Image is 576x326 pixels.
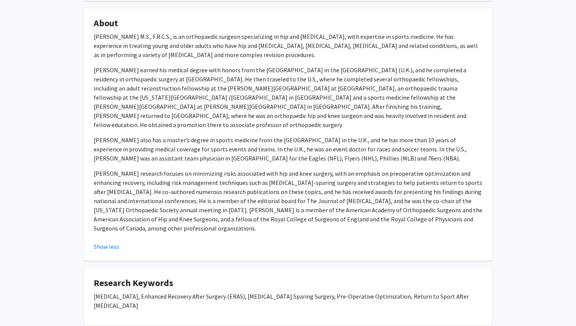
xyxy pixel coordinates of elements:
h4: Research Keywords [94,278,482,289]
iframe: Chat [6,292,32,320]
h4: About [94,18,482,29]
p: [PERSON_NAME] also has a master’s degree in sports medicine from the [GEOGRAPHIC_DATA] in the U.K... [94,135,482,163]
p: [PERSON_NAME] M.S., F.R.C.S., is an orthopaedic surgeon specializing in hip and [MEDICAL_DATA], w... [94,32,482,59]
p: [PERSON_NAME] research focuses on minimizing risks associated with hip and knee surgery, with an ... [94,169,482,233]
button: Show less [94,242,119,251]
p: [PERSON_NAME] earned his medical degree with honors from the [GEOGRAPHIC_DATA] in the [GEOGRAPHIC... [94,65,482,129]
p: [MEDICAL_DATA], Enhanced Recovery After Surgery (ERAS), [MEDICAL_DATA] Sparing Surgery, Pre-Opera... [94,292,482,310]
